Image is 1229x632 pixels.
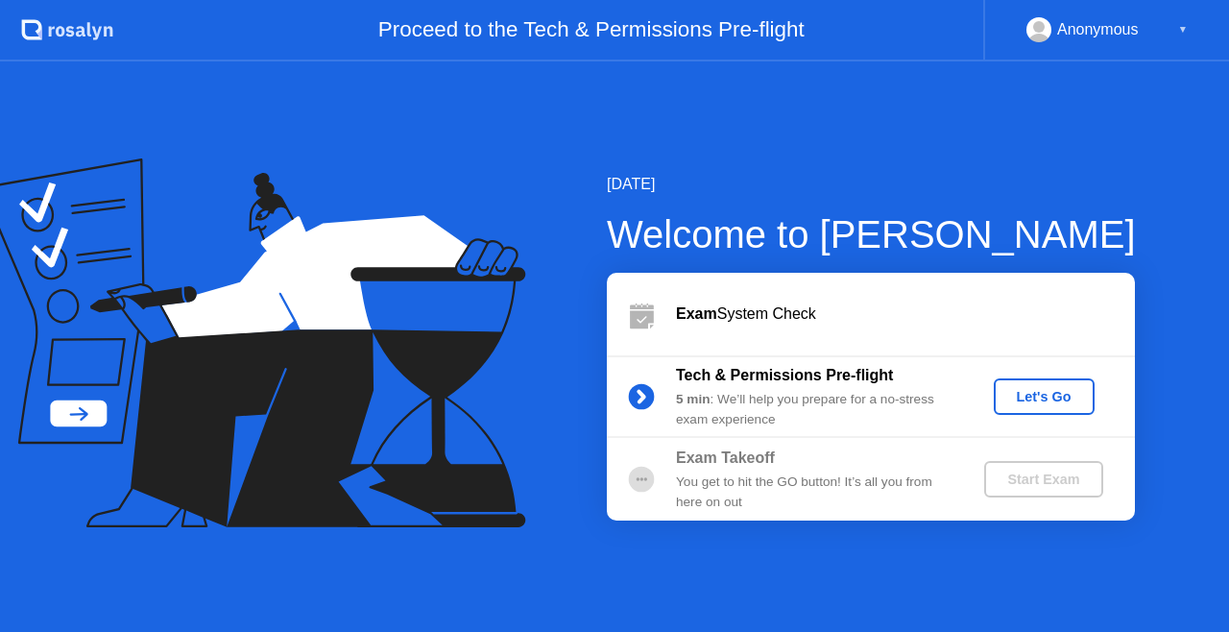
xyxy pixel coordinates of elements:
div: Start Exam [992,472,1095,487]
div: : We’ll help you prepare for a no-stress exam experience [676,390,952,429]
b: Exam [676,305,717,322]
button: Start Exam [984,461,1102,498]
button: Let's Go [994,378,1095,415]
div: Anonymous [1057,17,1139,42]
b: Exam Takeoff [676,450,775,466]
b: 5 min [676,392,711,406]
div: [DATE] [607,173,1136,196]
div: You get to hit the GO button! It’s all you from here on out [676,473,952,512]
div: Welcome to [PERSON_NAME] [607,206,1136,263]
div: ▼ [1178,17,1188,42]
div: Let's Go [1001,389,1087,404]
b: Tech & Permissions Pre-flight [676,367,893,383]
div: System Check [676,303,1135,326]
